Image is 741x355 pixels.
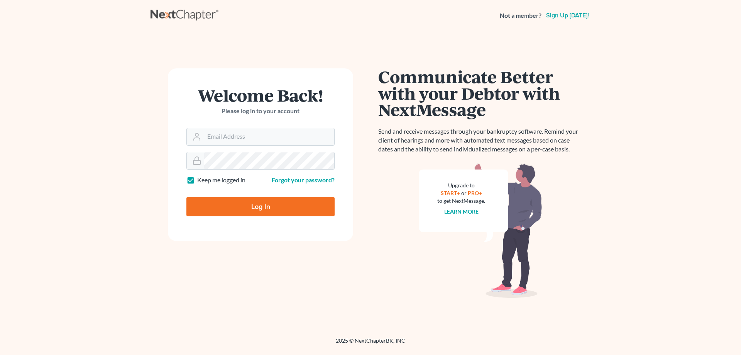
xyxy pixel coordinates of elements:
[500,11,541,20] strong: Not a member?
[468,190,482,196] a: PRO+
[378,127,583,154] p: Send and receive messages through your bankruptcy software. Remind your client of hearings and mo...
[378,68,583,118] h1: Communicate Better with your Debtor with NextMessage
[437,182,485,189] div: Upgrade to
[186,87,335,104] h1: Welcome Back!
[151,337,590,351] div: 2025 © NextChapterBK, INC
[444,208,479,215] a: Learn more
[545,12,590,19] a: Sign up [DATE]!
[186,197,335,216] input: Log In
[204,128,334,145] input: Email Address
[272,176,335,183] a: Forgot your password?
[437,197,485,205] div: to get NextMessage.
[419,163,542,298] img: nextmessage_bg-59042aed3d76b12b5cd301f8e5b87938c9018125f34e5fa2b7a6b67550977c72.svg
[197,176,245,185] label: Keep me logged in
[461,190,467,196] span: or
[441,190,460,196] a: START+
[186,107,335,116] p: Please log in to your account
